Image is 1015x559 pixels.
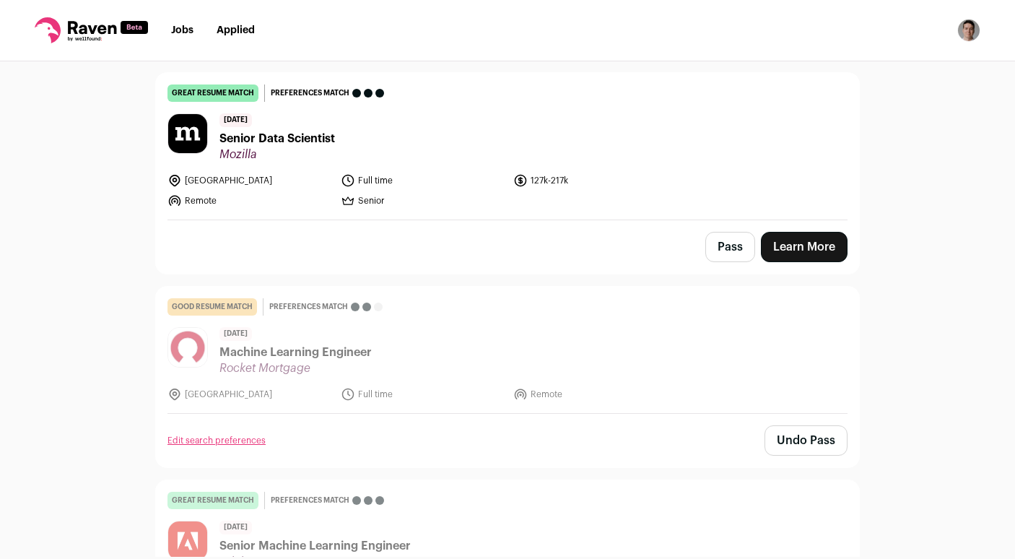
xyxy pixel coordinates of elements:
[167,492,258,509] div: great resume match
[217,25,255,35] a: Applied
[219,327,252,341] span: [DATE]
[167,387,332,402] li: [GEOGRAPHIC_DATA]
[341,173,505,188] li: Full time
[513,387,678,402] li: Remote
[167,194,332,208] li: Remote
[156,73,859,220] a: great resume match Preferences match [DATE] Senior Data Scientist Mozilla [GEOGRAPHIC_DATA] Full ...
[219,344,372,361] span: Machine Learning Engineer
[168,114,207,153] img: ed6f39911129357e39051950c0635099861b11d33cdbe02a057c56aa8f195c9d
[513,173,678,188] li: 127k-217k
[957,19,980,42] img: 12239290-medium_jpg
[271,493,349,508] span: Preferences match
[269,300,348,314] span: Preferences match
[341,387,505,402] li: Full time
[705,232,755,262] button: Pass
[167,84,258,102] div: great resume match
[219,130,335,147] span: Senior Data Scientist
[219,521,252,534] span: [DATE]
[156,287,859,413] a: good resume match Preferences match [DATE] Machine Learning Engineer Rocket Mortgage [GEOGRAPHIC_...
[219,537,411,555] span: Senior Machine Learning Engineer
[219,113,252,127] span: [DATE]
[167,435,266,446] a: Edit search preferences
[171,25,193,35] a: Jobs
[219,361,372,376] span: Rocket Mortgage
[341,194,505,208] li: Senior
[957,19,980,42] button: Open dropdown
[761,232,848,262] a: Learn More
[219,147,335,162] span: Mozilla
[168,328,207,367] img: 163ff9947c4a122e6a443c9ca86631a2c2ec000f94f3926ce135477fb3033ad0.jpg
[764,425,848,456] button: Undo Pass
[167,298,257,316] div: good resume match
[167,173,332,188] li: [GEOGRAPHIC_DATA]
[271,86,349,100] span: Preferences match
